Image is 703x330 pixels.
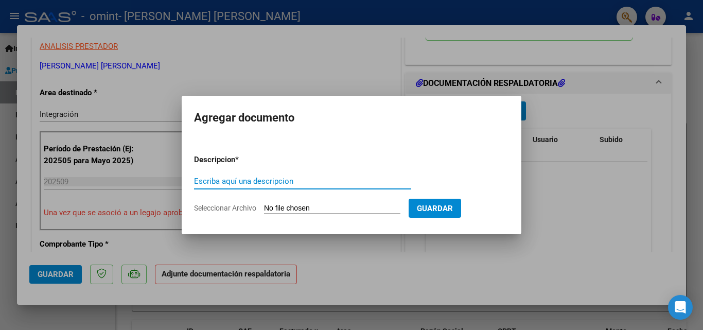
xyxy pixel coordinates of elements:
button: Guardar [409,199,461,218]
div: Open Intercom Messenger [668,295,693,320]
p: Descripcion [194,154,289,166]
span: Guardar [417,204,453,213]
h2: Agregar documento [194,108,509,128]
span: Seleccionar Archivo [194,204,256,212]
